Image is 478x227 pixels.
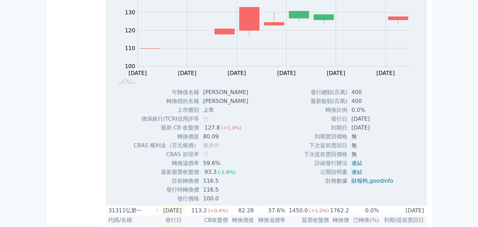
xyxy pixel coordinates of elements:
[228,70,246,76] tspan: [DATE]
[203,142,219,149] span: 無承作
[221,125,241,131] span: (+1.4%)
[329,206,349,215] td: 1762.2
[134,115,199,123] td: 擔保銀行/TCRI信用評等
[254,215,285,225] th: 轉換溢價率
[377,70,395,76] tspan: [DATE]
[129,70,147,76] tspan: [DATE]
[347,97,399,106] td: 400
[351,169,362,175] a: 連結
[304,97,347,106] td: 最新餘額(百萬)
[304,141,347,150] td: 下次提前賣回日
[203,151,209,157] span: 無
[329,215,349,225] th: 轉換價
[347,150,399,159] td: 無
[106,215,160,225] th: 代碼/名稱
[125,63,135,70] tspan: 100
[228,215,254,225] th: 轉換價值
[134,185,199,194] td: 發行時轉換價
[134,177,199,185] td: 目前轉換價
[199,106,254,115] td: 上市
[351,178,368,184] a: 財報狗
[379,206,427,215] td: [DATE]
[287,206,309,215] div: 1450.0
[190,206,208,215] div: 113.2
[254,206,285,215] td: 37.6%
[347,123,399,132] td: [DATE]
[208,208,228,213] span: (+0.4%)
[203,123,221,132] div: 127.8
[309,208,329,213] span: (+1.0%)
[134,97,199,106] td: 轉換標的名稱
[184,215,228,225] th: CB收盤價
[218,169,236,175] span: (-1.8%)
[199,159,254,168] td: 59.6%
[347,141,399,150] td: 無
[134,194,199,203] td: 發行價格
[304,88,347,97] td: 發行總額(百萬)
[304,177,347,185] td: 財務數據
[134,123,199,132] td: 最新 CB 收盤價
[347,132,399,141] td: 無
[134,168,199,177] td: 最新股票收盤價
[134,106,199,115] td: 上市櫃別
[327,70,345,76] tspan: [DATE]
[159,206,184,215] td: [DATE]
[304,106,347,115] td: 轉換比例
[203,116,209,122] span: 無
[134,150,199,159] td: CBAS 折現率
[126,206,157,215] div: 弘塑一
[199,194,254,203] td: 100.0
[159,215,184,225] th: 發行日
[199,97,254,106] td: [PERSON_NAME]
[347,115,399,123] td: [DATE]
[304,115,347,123] td: 發行日
[134,159,199,168] td: 轉換溢價率
[199,88,254,97] td: [PERSON_NAME]
[199,185,254,194] td: 116.5
[203,168,218,177] div: 93.3
[347,88,399,97] td: 400
[349,206,379,215] td: 0.0%
[369,178,393,184] a: goodinfo
[285,215,329,225] th: 股票收盤價
[379,215,427,225] th: 到期/提前賣回日
[125,27,135,34] tspan: 120
[304,123,347,132] td: 到期日
[304,150,347,159] td: 下次提前賣回價格
[304,168,347,177] td: 公開說明書
[125,45,135,52] tspan: 110
[277,70,296,76] tspan: [DATE]
[304,159,347,168] td: 詳細發行辦法
[351,160,362,166] a: 連結
[134,141,199,150] td: CBAS 權利金（百元報價）
[349,215,379,225] th: 已轉換(%)
[199,177,254,185] td: 116.5
[134,132,199,141] td: 轉換價值
[109,206,124,215] div: 31311
[347,177,399,185] td: ,
[125,10,135,16] tspan: 130
[228,206,254,215] td: 82.28
[304,132,347,141] td: 到期賣回價格
[134,88,199,97] td: 可轉債名稱
[347,106,399,115] td: 0.0%
[178,70,196,76] tspan: [DATE]
[199,132,254,141] td: 80.09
